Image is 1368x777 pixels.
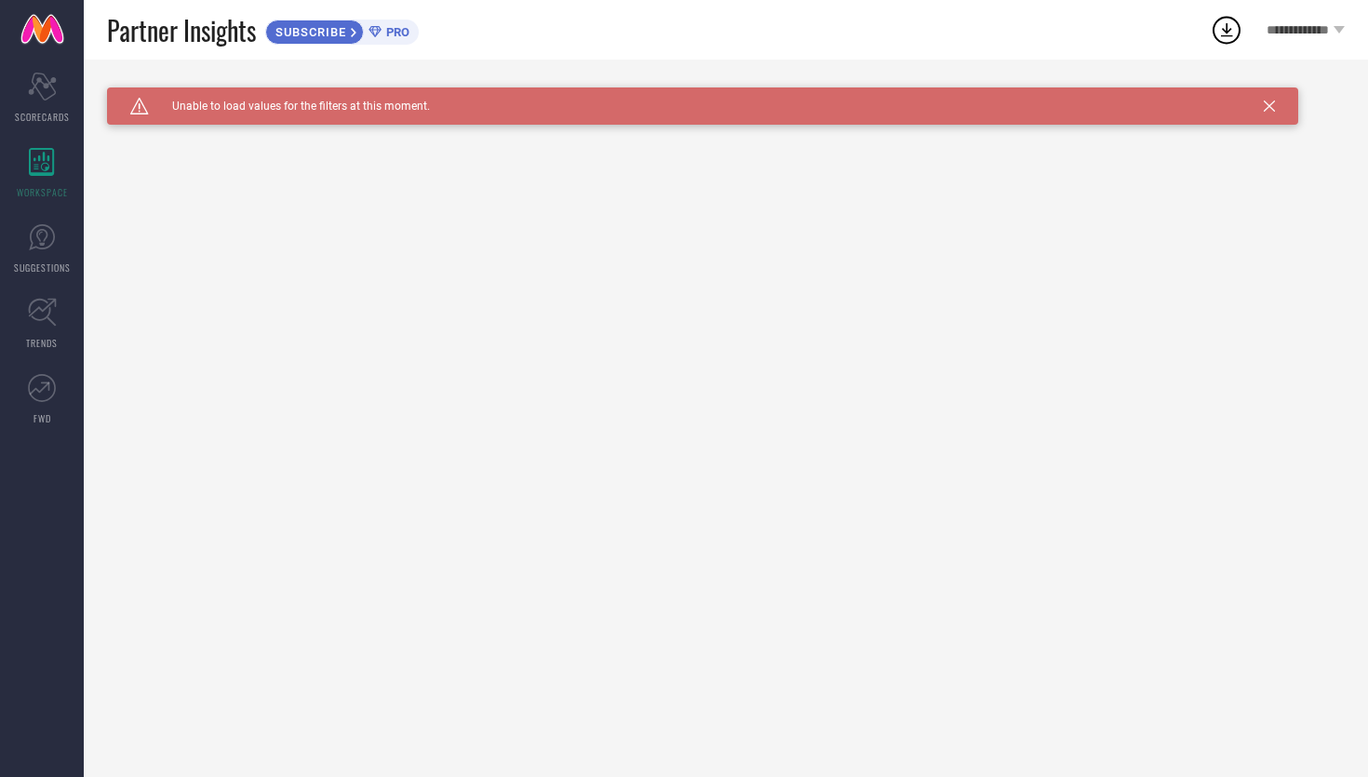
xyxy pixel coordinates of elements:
[1210,13,1243,47] div: Open download list
[34,411,51,425] span: FWD
[382,25,409,39] span: PRO
[149,100,430,113] span: Unable to load values for the filters at this moment.
[14,261,71,275] span: SUGGESTIONS
[265,15,419,45] a: SUBSCRIBEPRO
[26,336,58,350] span: TRENDS
[17,185,68,199] span: WORKSPACE
[15,110,70,124] span: SCORECARDS
[266,25,351,39] span: SUBSCRIBE
[107,11,256,49] span: Partner Insights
